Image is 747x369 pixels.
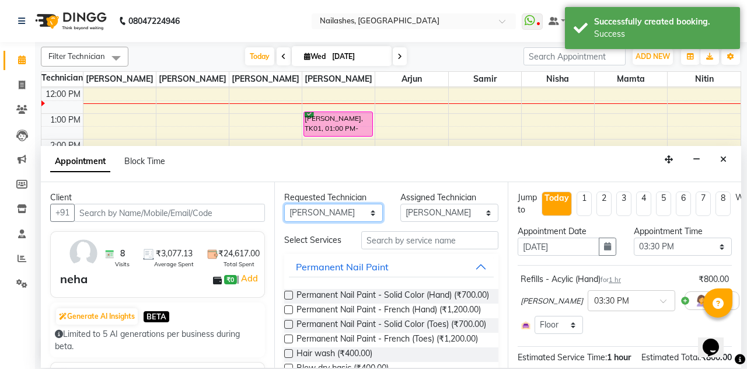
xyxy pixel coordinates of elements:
[128,5,180,37] b: 08047224946
[50,151,110,172] span: Appointment
[329,48,387,65] input: 2025-09-03
[83,72,156,86] span: [PERSON_NAME]
[594,28,731,40] div: Success
[301,52,329,61] span: Wed
[715,192,731,216] li: 8
[296,260,389,274] div: Permanent Nail Paint
[668,72,741,86] span: Nitin
[304,112,372,136] div: [PERSON_NAME], TK01, 01:00 PM-02:00 PM, Permanent Nail Paint - Solid Color (Hand)
[641,352,701,363] span: Estimated Total:
[633,48,673,65] button: ADD NEW
[636,192,651,216] li: 4
[245,47,274,65] span: Today
[607,352,631,363] span: 1 hour
[400,192,499,204] div: Assigned Technician
[521,320,531,330] img: Interior.png
[56,308,138,325] button: Generate AI Insights
[239,271,260,286] a: Add
[296,304,481,318] span: Permanent Nail Paint - French (Hand) (₹1,200.00)
[636,52,670,61] span: ADD NEW
[522,72,594,86] span: Nisha
[120,248,125,260] span: 8
[634,225,732,238] div: Appointment Time
[275,234,352,246] div: Select Services
[296,333,478,347] span: Permanent Nail Paint - French (Toes) (₹1,200.00)
[609,276,621,284] span: 1 hr
[577,192,592,216] li: 1
[656,192,671,216] li: 5
[115,260,130,269] span: Visits
[60,270,88,288] div: neha
[55,328,260,353] div: Limited to 5 AI generations per business during beta.
[124,156,165,166] span: Block Time
[616,192,631,216] li: 3
[296,347,372,362] span: Hair wash (₹400.00)
[601,276,621,284] small: for
[224,260,254,269] span: Total Spent
[41,72,83,84] div: Technician
[518,192,537,216] div: Jump to
[284,192,383,204] div: Requested Technician
[696,192,711,216] li: 7
[544,192,569,204] div: Today
[67,236,100,270] img: avatar
[229,72,302,86] span: [PERSON_NAME]
[596,192,612,216] li: 2
[224,275,236,284] span: ₹0
[218,248,260,260] span: ₹24,617.00
[698,322,735,357] iframe: chat widget
[449,72,521,86] span: Samir
[699,273,729,286] div: ₹800.00
[694,294,708,308] img: Hairdresser.png
[74,204,265,222] input: Search by Name/Mobile/Email/Code
[521,273,621,286] div: Refills - Acylic (Hand)
[48,114,83,126] div: 1:00 PM
[676,192,691,216] li: 6
[48,140,83,152] div: 2:00 PM
[50,192,265,204] div: Client
[701,352,732,363] span: ₹800.00
[156,72,229,86] span: [PERSON_NAME]
[518,225,616,238] div: Appointment Date
[518,238,599,256] input: yyyy-mm-dd
[156,248,193,260] span: ₹3,077.13
[518,352,607,363] span: Estimated Service Time:
[154,260,194,269] span: Average Spent
[715,151,732,169] button: Close
[48,51,105,61] span: Filter Technician
[594,16,731,28] div: Successfully created booking.
[521,295,583,307] span: [PERSON_NAME]
[302,72,375,86] span: [PERSON_NAME]
[144,311,169,322] span: BETA
[375,72,448,86] span: Arjun
[50,204,75,222] button: +91
[30,5,110,37] img: logo
[237,271,260,286] span: |
[289,256,494,277] button: Permanent Nail Paint
[296,289,489,304] span: Permanent Nail Paint - Solid Color (Hand) (₹700.00)
[296,318,486,333] span: Permanent Nail Paint - Solid Color (Toes) (₹700.00)
[595,72,667,86] span: Mamta
[361,231,498,249] input: Search by service name
[43,88,83,100] div: 12:00 PM
[523,47,626,65] input: Search Appointment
